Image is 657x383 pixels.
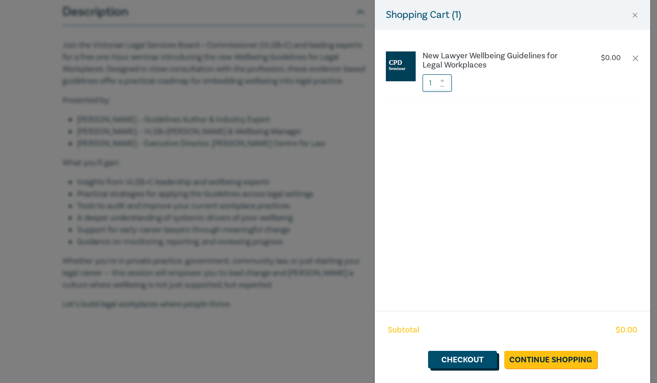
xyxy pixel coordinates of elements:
[601,54,621,62] p: $ 0.00
[423,74,452,92] input: 1
[616,324,637,336] span: $ 0.00
[386,51,416,81] img: CPD%20Seminar.jpg
[386,7,461,23] h5: Shopping Cart ( 1 )
[504,351,597,368] a: Continue Shopping
[428,351,497,368] a: Checkout
[423,51,575,70] a: New Lawyer Wellbeing Guidelines for Legal Workplaces
[388,324,419,336] span: Subtotal
[631,11,639,19] button: Close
